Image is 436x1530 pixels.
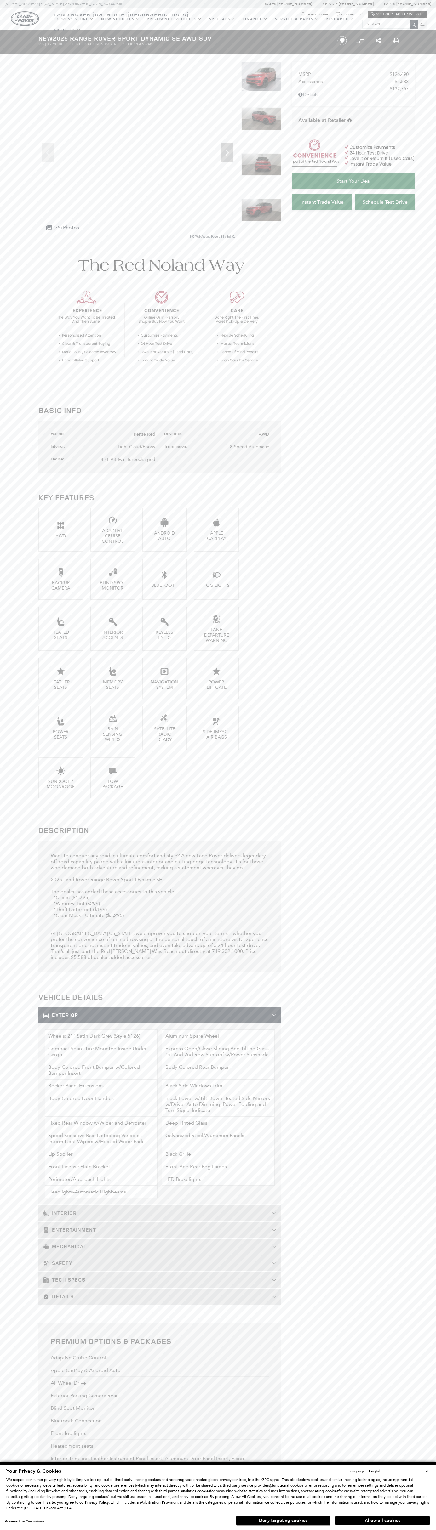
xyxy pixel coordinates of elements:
span: Accessories [298,79,395,84]
div: Drivetrain: [164,431,186,436]
span: Instant Trade Value [301,199,344,205]
div: Vehicle is in stock and ready for immediate delivery. Due to demand, availability is subject to c... [347,118,352,123]
a: $132,767 [298,86,409,92]
span: Available at Retailer [298,117,346,124]
div: Power Liftgate [202,679,231,690]
span: Firenze Red [131,432,155,437]
span: MSRP [298,71,390,77]
a: 360 WalkAround Powered By SpinCar [190,235,237,238]
strong: Arbitration Provision [141,1500,178,1505]
a: About Us [50,25,84,36]
img: New 2025 Firenze Red Land Rover Dynamic SE image 4 [241,199,281,222]
div: Memory Seats [98,679,127,690]
li: Compact Spare Tire Mounted Inside Under Cargo [45,1042,158,1061]
div: Interior Trim -inc: Leather Instrument Panel Insert, Aluminum Door Panel Insert, Piano Black/Alum... [51,1452,269,1471]
span: $126,490 [390,71,409,77]
div: Adaptive Cruise Control [98,528,127,544]
h2: Premium Options & Packages [51,1335,269,1347]
a: Research [322,14,358,25]
a: land-rover [11,11,39,26]
li: Fixed Rear Window w/Wiper and Defroster [45,1117,158,1129]
li: Galvanized Steel/Aluminum Panels [162,1129,275,1148]
div: Lane Departure Warning [202,627,231,643]
li: Front And Rear Fog Lamps [162,1160,275,1173]
strong: New [38,34,53,42]
h1: 2025 Range Rover Sport Dynamic SE AWD SUV [38,35,327,42]
li: Deep Tinted Glass [162,1117,275,1129]
span: 8-Speed Automatic [230,444,269,450]
li: Front License Plate Bracket [45,1160,158,1173]
img: New 2025 Firenze Red Land Rover Dynamic SE image 2 [241,107,281,130]
a: Service & Parts [271,14,322,25]
button: Save vehicle [335,36,349,46]
h3: Mechanical [43,1244,272,1250]
nav: Main Navigation [50,14,362,36]
li: Wheels: 21" Satin Dark Grey (Style 5126) [45,1029,158,1042]
a: EXPRESS STORE [50,14,97,25]
div: Satellite Radio Ready [150,726,179,742]
img: New 2025 Firenze Red Land Rover Dynamic SE image 1 [241,62,281,92]
div: Transmission: [164,444,190,449]
span: Stock: [123,42,137,46]
div: Engine: [51,456,67,462]
span: 4.4L V8 Twin Turbocharged [101,457,155,462]
a: Schedule Test Drive [355,194,415,210]
li: Black Side Windows Trim [162,1079,275,1092]
div: Language: [348,1469,366,1473]
h2: Description [38,824,281,836]
li: Body-Colored Front Bumper w/Colored Bumper Insert [45,1061,158,1079]
div: Adaptive Cruise Control [51,1351,269,1364]
span: Land Rover [US_STATE][GEOGRAPHIC_DATA] [54,10,189,18]
a: Finance [239,14,271,25]
div: Blind Spot Monitor [98,580,127,591]
span: Parts [384,2,395,6]
div: Sunroof / Moonroof [46,779,75,790]
div: Side-Impact Air Bags [202,729,231,740]
a: Hours & Map [301,12,331,17]
div: Front fog lights [51,1427,269,1440]
span: $5,588 [395,79,409,84]
span: Start Your Deal [336,178,371,184]
div: Powered by [5,1519,44,1523]
h3: Details [43,1294,272,1300]
p: We respect consumer privacy rights by letting visitors opt out of third-party tracking cookies an... [6,1477,430,1511]
a: [PHONE_NUMBER] [339,1,374,6]
a: Share this New 2025 Range Rover Sport Dynamic SE AWD SUV [376,37,381,44]
div: Android Auto [150,530,179,541]
h3: Tech Specs [43,1277,272,1283]
div: Heated Seats [46,630,75,640]
div: Leather Seats [46,679,75,690]
span: $132,767 [390,86,409,92]
a: Pre-Owned Vehicles [143,14,205,25]
h2: Basic Info [38,405,281,416]
h3: Interior [43,1210,272,1216]
a: Contact Us [336,12,363,17]
iframe: Interactive Walkaround/Photo gallery of the vehicle/product [38,62,237,238]
h2: Vehicle Details [38,991,281,1003]
button: Allow all cookies [335,1516,430,1525]
strong: functional cookies [272,1483,303,1488]
h3: Entertainment [43,1227,272,1233]
iframe: YouTube video player [292,213,415,313]
div: Keyless Entry [150,630,179,640]
li: Body-Colored Door Handles [45,1092,158,1117]
div: Bluetooth Connection [51,1414,269,1427]
a: Start Your Deal [292,173,415,189]
div: Exterior: [51,431,69,436]
div: Interior Accents [98,630,127,640]
div: Navigation System [150,679,179,690]
select: Language Select [367,1468,430,1474]
input: Search [363,20,418,28]
img: Land Rover [11,11,39,26]
div: (35) Photos [43,221,82,234]
div: Apple CarPlay [202,530,231,541]
span: L476948 [137,42,152,46]
li: Aluminum Spare Wheel [162,1029,275,1042]
a: [PHONE_NUMBER] [396,1,431,6]
div: Backup Camera [46,580,75,591]
a: Privacy Policy [85,1500,109,1504]
strong: targeting cookies [16,1494,47,1499]
a: Visit Our Jaguar Website [371,12,424,17]
div: Next [221,143,233,162]
a: [PHONE_NUMBER] [277,1,312,6]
